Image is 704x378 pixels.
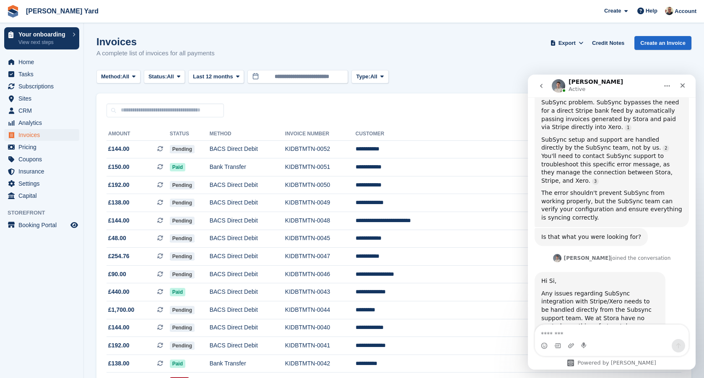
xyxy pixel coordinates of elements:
[210,158,285,176] td: Bank Transfer
[285,337,356,355] td: KIDBTMTN-0041
[285,194,356,212] td: KIDBTMTN-0049
[4,153,79,165] a: menu
[170,270,195,279] span: Pending
[13,268,20,274] button: Emoji picker
[18,190,69,202] span: Capital
[285,158,356,176] td: KIDBTMTN-0051
[4,93,79,104] a: menu
[170,306,195,314] span: Pending
[97,50,104,57] a: Source reference 140910983:
[4,56,79,68] a: menu
[193,72,233,81] span: Last 12 months
[285,301,356,319] td: KIDBTMTN-0044
[69,220,79,230] a: Preview store
[96,70,140,84] button: Method: All
[108,234,126,243] span: £48.00
[107,127,170,141] th: Amount
[285,127,356,141] th: Invoice Number
[4,27,79,49] a: Your onboarding View next steps
[144,70,185,84] button: Status: All
[108,359,130,368] span: £138.00
[18,219,69,231] span: Booking Portal
[108,145,130,153] span: £144.00
[36,180,143,187] div: joined the conversation
[4,80,79,92] a: menu
[528,75,696,370] iframe: Intercom live chat
[13,114,154,147] div: The error shouldn't prevent SubSync from working properly, but the SubSync team can verify your c...
[148,72,167,81] span: Status:
[356,72,370,81] span: Type:
[285,248,356,266] td: KIDBTMTN-0047
[53,268,60,274] button: Start recording
[40,268,47,274] button: Upload attachment
[170,360,185,368] span: Paid
[589,36,628,50] a: Credit Notes
[13,61,154,111] div: SubSync setup and support are handled directly by the SubSync team, not by us. You'll need to con...
[25,179,34,188] img: Profile image for Bradley
[285,355,356,373] td: KIDBTMTN-0042
[4,129,79,141] a: menu
[108,287,130,296] span: £440.00
[285,283,356,301] td: KIDBTMTN-0043
[18,105,69,117] span: CRM
[675,7,696,16] span: Account
[170,288,185,296] span: Paid
[4,166,79,177] a: menu
[108,216,130,225] span: £144.00
[18,80,69,92] span: Subscriptions
[356,127,587,141] th: Customer
[18,178,69,189] span: Settings
[144,264,157,278] button: Send a message…
[4,141,79,153] a: menu
[26,268,33,274] button: Gif picker
[559,39,576,47] span: Export
[170,199,195,207] span: Pending
[18,129,69,141] span: Invoices
[101,72,122,81] span: Method:
[170,324,195,332] span: Pending
[4,190,79,202] a: menu
[210,230,285,248] td: BACS Direct Debit
[23,4,102,18] a: [PERSON_NAME] Yard
[210,301,285,319] td: BACS Direct Debit
[7,250,161,264] textarea: Message…
[210,265,285,283] td: BACS Direct Debit
[108,198,130,207] span: £138.00
[170,127,210,141] th: Status
[285,176,356,194] td: KIDBTMTN-0050
[370,72,377,81] span: All
[285,230,356,248] td: KIDBTMTN-0045
[18,68,69,80] span: Tasks
[4,117,79,129] a: menu
[188,70,244,84] button: Last 12 months
[351,70,388,84] button: Type: All
[4,105,79,117] a: menu
[210,337,285,355] td: BACS Direct Debit
[7,5,19,18] img: stora-icon-8386f47178a22dfd0bd8f6a31ec36ba5ce8667c1dd55bd0f319d3a0aa187defe.svg
[7,153,120,172] div: Is that what you were looking for?
[96,36,215,47] h1: Invoices
[8,209,83,217] span: Storefront
[122,72,130,81] span: All
[170,163,185,171] span: Paid
[18,153,69,165] span: Coupons
[13,215,131,256] div: Any issues regarding SubSync integration with Stripe/Xero needs to be handled directly from the S...
[285,212,356,230] td: KIDBTMTN-0048
[96,49,215,58] p: A complete list of invoices for all payments
[108,181,130,189] span: £192.00
[210,212,285,230] td: BACS Direct Debit
[634,36,691,50] a: Create an Invoice
[18,31,68,37] p: Your onboarding
[4,219,79,231] a: menu
[170,217,195,225] span: Pending
[7,197,138,269] div: Hi Si,Any issues regarding SubSync integration with Stripe/Xero needs to be handled directly from...
[7,153,161,179] div: Fin says…
[646,7,657,15] span: Help
[64,104,71,110] a: Source reference 140911027:
[170,145,195,153] span: Pending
